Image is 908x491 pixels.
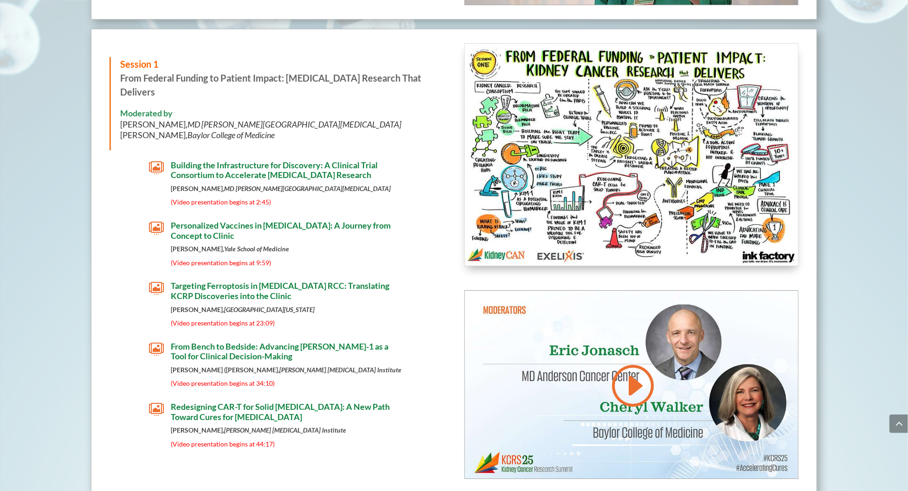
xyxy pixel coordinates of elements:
span: Personalized Vaccines in [MEDICAL_DATA]: A Journey from Concept to Clinic [171,220,391,241]
em: MD [PERSON_NAME][GEOGRAPHIC_DATA][MEDICAL_DATA] [224,185,391,192]
em: MD [PERSON_NAME][GEOGRAPHIC_DATA][MEDICAL_DATA] [187,119,401,129]
span:  [149,342,164,357]
span: (Video presentation begins at 44:17) [171,440,275,448]
span: (Video presentation begins at 34:10) [171,379,275,387]
em: Baylor College of Medicine [187,130,275,140]
em: Yale School of Medicine [224,245,289,253]
span:  [149,160,164,175]
span: Redesigning CAR-T for Solid [MEDICAL_DATA]: A New Path Toward Cures for [MEDICAL_DATA] [171,402,390,422]
em: [PERSON_NAME] [MEDICAL_DATA] Institute [224,426,346,434]
strong: Moderated by [120,108,173,118]
em: [PERSON_NAME] [MEDICAL_DATA] Institute [279,366,401,374]
span: [PERSON_NAME], [PERSON_NAME], [120,119,401,140]
span:  [149,221,164,236]
strong: [PERSON_NAME], [171,426,346,434]
img: KidneyCAN_Ink Factory_Board Session 1 [465,44,798,266]
span:  [149,281,164,296]
strong: [PERSON_NAME], [171,185,391,192]
em: [GEOGRAPHIC_DATA][US_STATE] [224,306,315,313]
span: (Video presentation begins at 9:59) [171,259,271,267]
strong: [PERSON_NAME] ([PERSON_NAME], [171,366,401,374]
span: Session 1 [120,58,159,70]
strong: [PERSON_NAME], [171,245,289,253]
span: Targeting Ferroptosis in [MEDICAL_DATA] RCC: Translating KCRP Discoveries into the Clinic [171,281,389,301]
span: Building the Infrastructure for Discovery: A Clinical Trial Consortium to Accelerate [MEDICAL_DAT... [171,160,378,180]
strong: [PERSON_NAME], [171,306,315,313]
span: From Bench to Bedside: Advancing [PERSON_NAME]-1 as a Tool for Clinical Decision-Making [171,341,388,362]
strong: From Federal Funding to Patient Impact: [MEDICAL_DATA] Research That Delivers [120,58,421,97]
span: (Video presentation begins at 23:09) [171,319,275,327]
span:  [149,402,164,417]
span: (Video presentation begins at 2:45) [171,198,271,206]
